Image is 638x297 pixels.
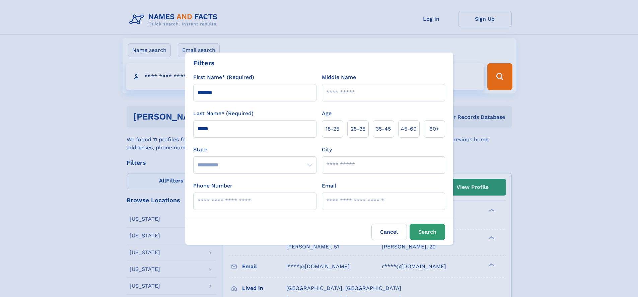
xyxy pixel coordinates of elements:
span: 60+ [429,125,439,133]
label: Email [322,182,336,190]
span: 35‑45 [376,125,391,133]
span: 25‑35 [351,125,365,133]
button: Search [410,224,445,240]
label: State [193,146,316,154]
label: First Name* (Required) [193,73,254,81]
label: Last Name* (Required) [193,109,254,118]
div: Filters [193,58,215,68]
label: Cancel [371,224,407,240]
label: City [322,146,332,154]
label: Age [322,109,332,118]
label: Phone Number [193,182,232,190]
span: 45‑60 [401,125,417,133]
label: Middle Name [322,73,356,81]
span: 18‑25 [326,125,339,133]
